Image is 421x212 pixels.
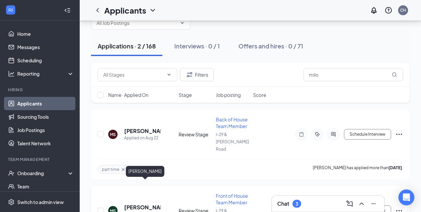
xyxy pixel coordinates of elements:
[313,132,321,137] svg: ActiveTag
[216,132,249,152] span: I-29 & [PERSON_NAME] Road
[166,72,172,77] svg: ChevronDown
[216,92,241,98] span: Job posting
[17,97,74,110] a: Applicants
[8,170,15,177] svg: UserCheck
[7,7,14,13] svg: WorkstreamLogo
[253,92,266,98] span: Score
[216,193,248,205] span: Front of House Team Member
[277,200,289,207] h3: Chat
[295,201,298,207] div: 3
[97,19,177,27] input: All Job Postings
[344,129,391,140] button: Schedule Interview
[216,116,248,129] span: Back of House Team Member
[8,199,15,205] svg: Settings
[124,127,161,135] h5: [PERSON_NAME]
[313,165,403,174] p: [PERSON_NAME] has applied more than .
[400,7,406,13] div: CH
[108,92,148,98] span: Name · Applied On
[180,68,214,81] button: Filter Filters
[344,198,355,209] button: ComposeMessage
[297,132,305,137] svg: Note
[124,135,161,141] div: Applied on Aug 22
[17,54,74,67] a: Scheduling
[17,123,74,137] a: Job Postings
[370,6,378,14] svg: Notifications
[103,71,164,78] input: All Stages
[329,132,337,137] svg: ActiveChat
[17,27,74,40] a: Home
[395,130,403,138] svg: Ellipses
[179,92,192,98] span: Stage
[384,6,392,14] svg: QuestionInfo
[17,70,74,77] div: Reporting
[388,165,402,170] b: [DATE]
[121,167,126,172] svg: Cross
[179,131,212,138] div: Review Stage
[368,198,379,209] button: Minimize
[64,7,71,14] svg: Collapse
[124,204,161,211] h5: [PERSON_NAME]
[356,198,367,209] button: ChevronUp
[303,68,403,81] input: Search in applications
[17,137,74,150] a: Talent Network
[398,189,414,205] div: Open Intercom Messenger
[17,199,64,205] div: Switch to admin view
[110,132,116,137] div: MS
[370,200,378,208] svg: Minimize
[17,110,74,123] a: Sourcing Tools
[126,166,164,177] div: [PERSON_NAME]
[358,200,366,208] svg: ChevronUp
[238,42,303,50] div: Offers and hires · 0 / 71
[8,87,73,93] div: Hiring
[8,70,15,77] svg: Analysis
[8,157,73,162] div: Team Management
[186,71,194,79] svg: Filter
[104,5,146,16] h1: Applicants
[392,72,397,77] svg: MagnifyingGlass
[149,6,157,14] svg: ChevronDown
[346,200,354,208] svg: ComposeMessage
[17,170,68,177] div: Onboarding
[94,6,102,14] svg: ChevronLeft
[17,40,74,54] a: Messages
[17,180,74,193] a: Team
[174,42,220,50] div: Interviews · 0 / 1
[102,167,119,172] span: part time
[180,20,185,26] svg: ChevronDown
[98,42,156,50] div: Applications · 2 / 168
